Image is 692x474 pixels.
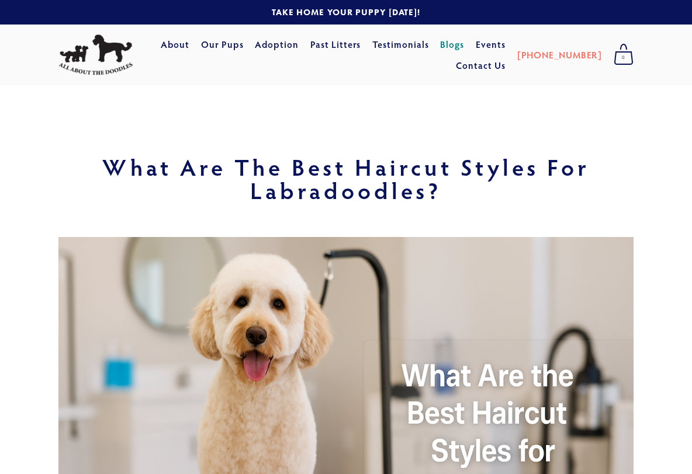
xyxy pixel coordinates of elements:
a: About [161,34,189,55]
a: Contact Us [456,55,506,76]
a: Testimonials [372,34,429,55]
a: 0 items in cart [608,40,639,69]
a: Past Litters [310,38,361,50]
a: Events [476,34,506,55]
a: Adoption [255,34,299,55]
span: 0 [614,50,634,65]
a: [PHONE_NUMBER] [517,44,602,65]
img: All About The Doodles [58,34,133,75]
h1: What Are the Best Haircut Styles for Labradoodles? [58,155,634,202]
a: Our Pups [201,34,244,55]
a: Blogs [440,34,464,55]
